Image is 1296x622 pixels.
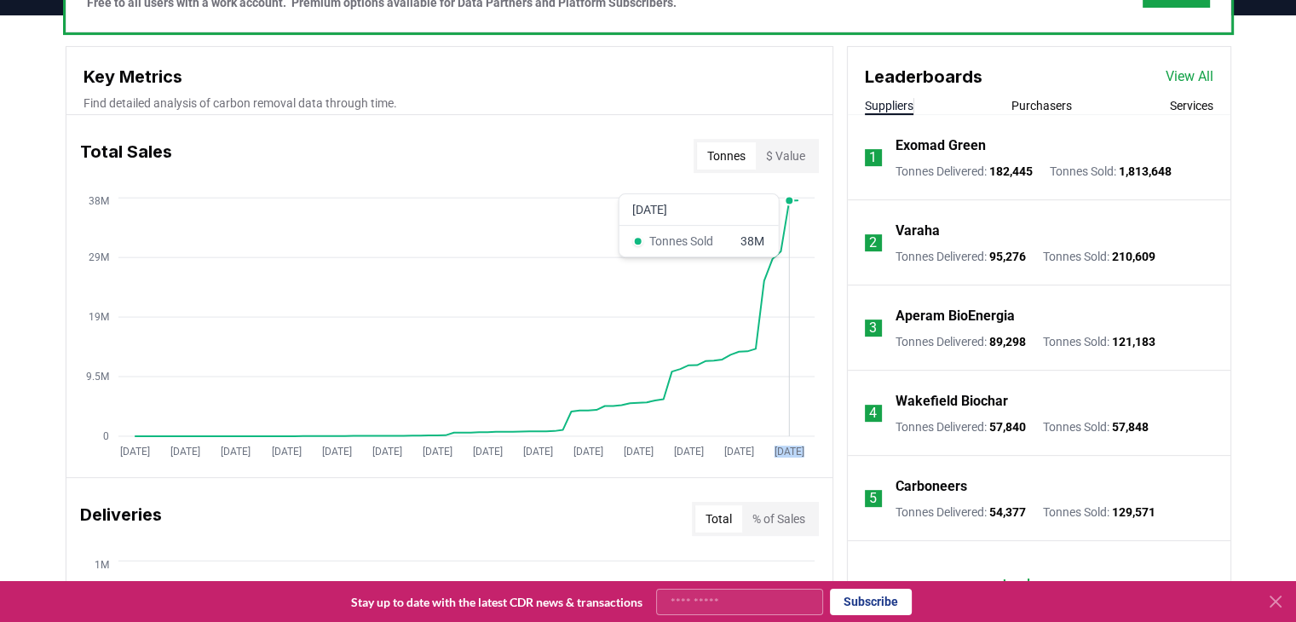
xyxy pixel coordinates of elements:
[989,505,1026,519] span: 54,377
[869,147,877,168] p: 1
[865,64,982,89] h3: Leaderboards
[85,371,108,383] tspan: 9.5M
[1112,250,1155,263] span: 210,609
[896,476,967,497] a: Carboneers
[896,163,1033,180] p: Tonnes Delivered :
[1003,575,1061,592] p: Load more
[1043,333,1155,350] p: Tonnes Sold :
[1043,504,1155,521] p: Tonnes Sold :
[1043,418,1149,435] p: Tonnes Sold :
[88,195,108,207] tspan: 38M
[896,418,1026,435] p: Tonnes Delivered :
[80,502,162,536] h3: Deliveries
[94,558,108,570] tspan: 1M
[522,446,552,458] tspan: [DATE]
[989,250,1026,263] span: 95,276
[1119,164,1172,178] span: 1,813,648
[697,142,756,170] button: Tonnes
[695,505,742,533] button: Total
[869,233,877,253] p: 2
[88,311,108,323] tspan: 19M
[989,164,1033,178] span: 182,445
[1112,505,1155,519] span: 129,571
[723,446,753,458] tspan: [DATE]
[869,403,877,423] p: 4
[896,391,1008,412] a: Wakefield Biochar
[80,139,172,173] h3: Total Sales
[221,446,251,458] tspan: [DATE]
[896,135,986,156] a: Exomad Green
[896,306,1015,326] a: Aperam BioEnergia
[170,446,200,458] tspan: [DATE]
[422,446,452,458] tspan: [DATE]
[1112,420,1149,434] span: 57,848
[775,446,804,458] tspan: [DATE]
[869,488,877,509] p: 5
[896,221,940,241] a: Varaha
[1043,248,1155,265] p: Tonnes Sold :
[1011,97,1072,114] button: Purchasers
[989,420,1026,434] span: 57,840
[321,446,351,458] tspan: [DATE]
[102,430,108,442] tspan: 0
[1112,335,1155,348] span: 121,183
[673,446,703,458] tspan: [DATE]
[372,446,401,458] tspan: [DATE]
[120,446,150,458] tspan: [DATE]
[869,318,877,338] p: 3
[989,335,1026,348] span: 89,298
[88,251,108,263] tspan: 29M
[1166,66,1213,87] a: View All
[1170,97,1213,114] button: Services
[472,446,502,458] tspan: [DATE]
[756,142,815,170] button: $ Value
[742,505,815,533] button: % of Sales
[573,446,602,458] tspan: [DATE]
[84,64,815,89] h3: Key Metrics
[896,504,1026,521] p: Tonnes Delivered :
[271,446,301,458] tspan: [DATE]
[896,333,1026,350] p: Tonnes Delivered :
[989,567,1088,601] button: Load more
[84,95,815,112] p: Find detailed analysis of carbon removal data through time.
[865,97,913,114] button: Suppliers
[1050,163,1172,180] p: Tonnes Sold :
[623,446,653,458] tspan: [DATE]
[896,248,1026,265] p: Tonnes Delivered :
